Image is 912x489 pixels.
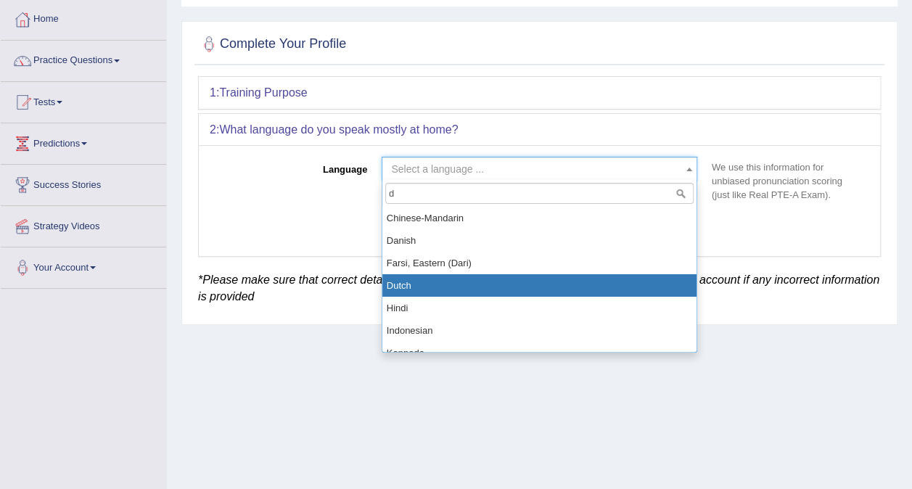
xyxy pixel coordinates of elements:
[382,297,697,319] li: Hindi
[382,319,697,342] li: Indonesian
[198,274,879,303] em: *Please make sure that correct details are provided. English Wise reserves the rights to block th...
[1,165,166,201] a: Success Stories
[1,247,166,284] a: Your Account
[219,86,307,99] b: Training Purpose
[391,163,484,175] span: Select a language ...
[1,82,166,118] a: Tests
[199,77,880,109] div: 1:
[219,123,458,136] b: What language do you speak mostly at home?
[382,229,697,252] li: Danish
[382,252,697,274] li: Farsi, Eastern (Dari)
[382,342,697,364] li: Kannada
[1,123,166,160] a: Predictions
[704,160,869,202] p: We use this information for unbiased pronunciation scoring (just like Real PTE-A Exam).
[199,114,880,146] div: 2:
[198,33,346,55] h2: Complete Your Profile
[1,206,166,242] a: Strategy Videos
[1,41,166,77] a: Practice Questions
[382,274,697,297] li: Dutch
[382,207,697,229] li: Chinese-Mandarin
[210,157,374,176] label: Language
